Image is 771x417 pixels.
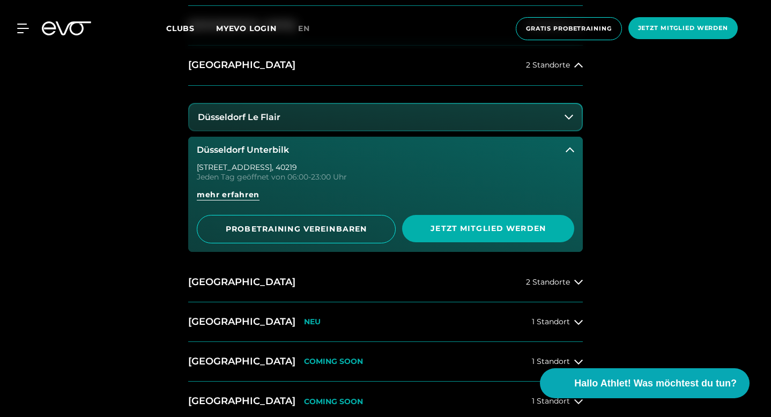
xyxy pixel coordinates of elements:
[197,189,260,200] span: mehr erfahren
[166,24,195,33] span: Clubs
[197,189,574,208] a: mehr erfahren
[526,24,612,33] span: Gratis Probetraining
[638,24,728,33] span: Jetzt Mitglied werden
[197,215,396,243] a: PROBETRAINING VEREINBAREN
[166,23,216,33] a: Clubs
[188,342,583,382] button: [GEOGRAPHIC_DATA]COMING SOON1 Standort
[188,355,295,368] h2: [GEOGRAPHIC_DATA]
[216,24,277,33] a: MYEVO LOGIN
[188,315,295,329] h2: [GEOGRAPHIC_DATA]
[304,357,363,366] p: COMING SOON
[540,368,750,398] button: Hallo Athlet! Was möchtest du tun?
[532,358,570,366] span: 1 Standort
[304,317,321,326] p: NEU
[415,223,561,234] span: Jetzt Mitglied werden
[513,17,625,40] a: Gratis Probetraining
[298,23,323,35] a: en
[574,376,737,391] span: Hallo Athlet! Was möchtest du tun?
[625,17,741,40] a: Jetzt Mitglied werden
[532,397,570,405] span: 1 Standort
[197,145,289,155] h3: Düsseldorf Unterbilk
[188,263,583,302] button: [GEOGRAPHIC_DATA]2 Standorte
[304,397,363,406] p: COMING SOON
[188,394,295,408] h2: [GEOGRAPHIC_DATA]
[402,215,574,243] a: Jetzt Mitglied werden
[532,318,570,326] span: 1 Standort
[188,275,295,289] h2: [GEOGRAPHIC_DATA]
[188,137,583,163] button: Düsseldorf Unterbilk
[188,302,583,342] button: [GEOGRAPHIC_DATA]NEU1 Standort
[198,113,280,122] h3: Düsseldorf Le Flair
[526,61,570,69] span: 2 Standorte
[188,46,583,85] button: [GEOGRAPHIC_DATA]2 Standorte
[188,58,295,72] h2: [GEOGRAPHIC_DATA]
[298,24,310,33] span: en
[526,278,570,286] span: 2 Standorte
[189,104,582,131] button: Düsseldorf Le Flair
[197,163,574,171] div: [STREET_ADDRESS] , 40219
[197,173,574,181] div: Jeden Tag geöffnet von 06:00-23:00 Uhr
[210,224,382,235] span: PROBETRAINING VEREINBAREN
